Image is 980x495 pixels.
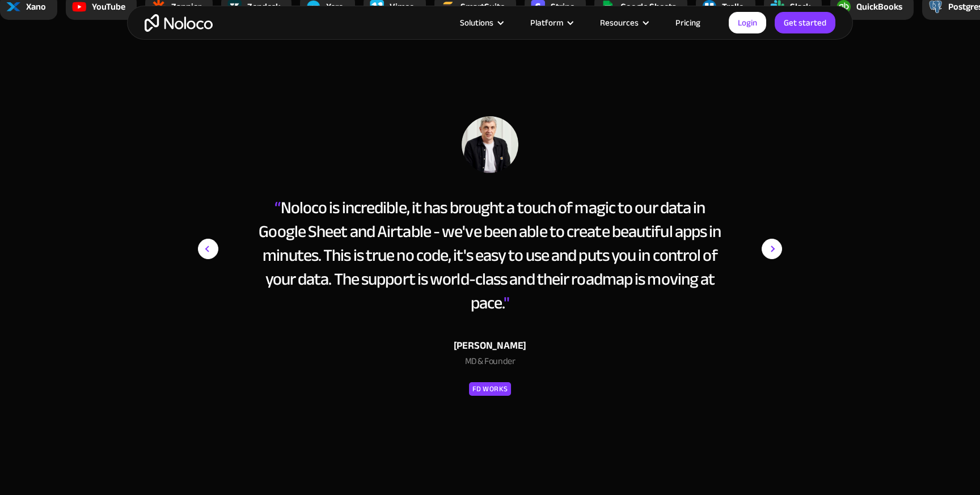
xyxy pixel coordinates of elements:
[274,192,280,223] span: “
[600,15,639,30] div: Resources
[460,15,493,30] div: Solutions
[729,12,766,33] a: Login
[586,15,661,30] div: Resources
[530,15,563,30] div: Platform
[198,116,243,421] div: previous slide
[775,12,835,33] a: Get started
[198,116,782,397] div: 5 of 15
[661,15,715,30] a: Pricing
[446,15,516,30] div: Solutions
[145,14,213,32] a: home
[258,196,722,315] div: Noloco is incredible, it has brought a touch of magic to our data in Google Sheet and Airtable - ...
[516,15,586,30] div: Platform
[504,287,509,319] span: "
[258,354,722,374] div: MD & Founder
[258,337,722,354] div: [PERSON_NAME]
[737,116,782,421] div: next slide
[472,382,508,396] div: FD Works
[198,116,782,421] div: carousel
